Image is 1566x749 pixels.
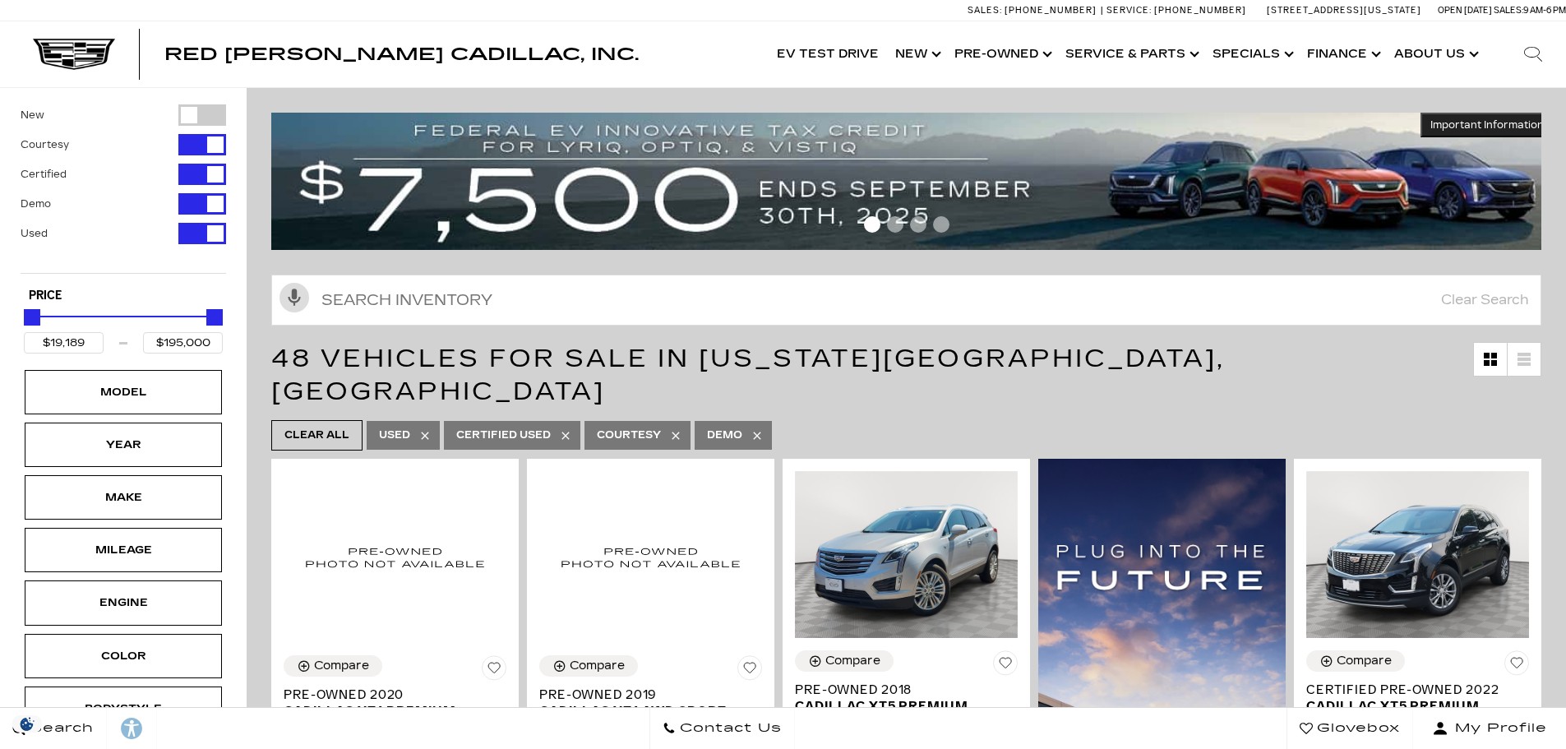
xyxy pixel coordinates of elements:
img: 2018 Cadillac XT5 Premium Luxury AWD [795,471,1018,638]
span: Cadillac XT4 AWD Sport [539,703,750,719]
span: My Profile [1448,717,1547,740]
button: Save Vehicle [993,650,1018,682]
span: Go to slide 3 [910,216,926,233]
img: Cadillac Dark Logo with Cadillac White Text [33,39,115,70]
a: About Us [1386,21,1484,87]
div: Bodystyle [82,700,164,718]
button: Compare Vehicle [1306,650,1405,672]
div: Year [82,436,164,454]
div: ColorColor [25,634,222,678]
div: Model [82,383,164,401]
a: Red [PERSON_NAME] Cadillac, Inc. [164,46,639,62]
button: Compare Vehicle [284,655,382,677]
section: Click to Open Cookie Consent Modal [8,715,46,733]
h5: Price [29,289,218,303]
button: Important Information [1420,113,1554,137]
span: Go to slide 1 [864,216,880,233]
span: [PHONE_NUMBER] [1005,5,1097,16]
a: Glovebox [1287,708,1413,749]
span: Demo [707,425,742,446]
button: Compare Vehicle [795,650,894,672]
img: 2020 Cadillac XT4 Premium Luxury [284,471,506,643]
span: Glovebox [1313,717,1400,740]
span: Red [PERSON_NAME] Cadillac, Inc. [164,44,639,64]
a: New [887,21,946,87]
div: Color [82,647,164,665]
div: MileageMileage [25,528,222,572]
span: Used [379,425,410,446]
div: Maximum Price [206,309,223,326]
a: Service: [PHONE_NUMBER] [1101,6,1250,15]
a: Pre-Owned 2020Cadillac XT4 Premium Luxury [284,687,506,736]
div: MakeMake [25,475,222,520]
span: Sales: [1494,5,1523,16]
button: Save Vehicle [737,655,762,687]
span: Open [DATE] [1438,5,1492,16]
img: 2022 Cadillac XT5 Premium Luxury [1306,471,1529,638]
input: Maximum [143,332,223,354]
button: Compare Vehicle [539,655,638,677]
label: Certified [21,166,67,183]
span: Certified Used [456,425,551,446]
a: Pre-Owned 2018Cadillac XT5 Premium Luxury AWD [795,682,1018,731]
a: Pre-Owned 2019Cadillac XT4 AWD Sport [539,687,762,719]
div: ModelModel [25,370,222,414]
span: Clear All [284,425,349,446]
div: EngineEngine [25,580,222,625]
a: Contact Us [649,708,795,749]
div: Engine [82,594,164,612]
div: Minimum Price [24,309,40,326]
input: Minimum [24,332,104,354]
div: Price [24,303,223,354]
img: Opt-Out Icon [8,715,46,733]
div: YearYear [25,423,222,467]
a: Pre-Owned [946,21,1057,87]
span: Courtesy [597,425,661,446]
label: New [21,107,44,123]
input: Search Inventory [271,275,1541,326]
label: Used [21,225,48,242]
img: 2019 Cadillac XT4 AWD Sport [539,471,762,643]
span: Pre-Owned 2018 [795,682,1005,698]
span: Pre-Owned 2019 [539,687,750,703]
div: Compare [825,654,880,668]
a: Finance [1299,21,1386,87]
span: Search [25,717,94,740]
span: Certified Pre-Owned 2022 [1306,682,1517,698]
a: Specials [1204,21,1299,87]
a: EV Test Drive [769,21,887,87]
div: Mileage [82,541,164,559]
span: Cadillac XT5 Premium Luxury AWD [795,698,1005,731]
div: Compare [1337,654,1392,668]
svg: Click to toggle on voice search [279,283,309,312]
span: 48 Vehicles for Sale in [US_STATE][GEOGRAPHIC_DATA], [GEOGRAPHIC_DATA] [271,344,1225,406]
span: Pre-Owned 2020 [284,687,494,703]
div: Filter by Vehicle Type [21,104,226,273]
a: [STREET_ADDRESS][US_STATE] [1267,5,1421,16]
button: Save Vehicle [1504,650,1529,682]
span: 9 AM-6 PM [1523,5,1566,16]
a: Sales: [PHONE_NUMBER] [968,6,1101,15]
div: Compare [570,659,625,673]
span: [PHONE_NUMBER] [1154,5,1246,16]
span: Contact Us [676,717,782,740]
span: Cadillac XT4 Premium Luxury [284,703,494,736]
div: Compare [314,659,369,673]
div: Make [82,488,164,506]
div: BodystyleBodystyle [25,687,222,731]
button: Save Vehicle [482,655,506,687]
span: Sales: [968,5,1002,16]
button: Open user profile menu [1413,708,1566,749]
span: Go to slide 2 [887,216,903,233]
label: Demo [21,196,51,212]
a: Service & Parts [1057,21,1204,87]
img: vrp-tax-ending-august-version [271,113,1554,250]
span: Cadillac XT5 Premium Luxury [1306,698,1517,731]
span: Service: [1106,5,1152,16]
a: Certified Pre-Owned 2022Cadillac XT5 Premium Luxury [1306,682,1529,731]
span: Important Information [1430,118,1544,132]
label: Courtesy [21,136,69,153]
span: Go to slide 4 [933,216,949,233]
